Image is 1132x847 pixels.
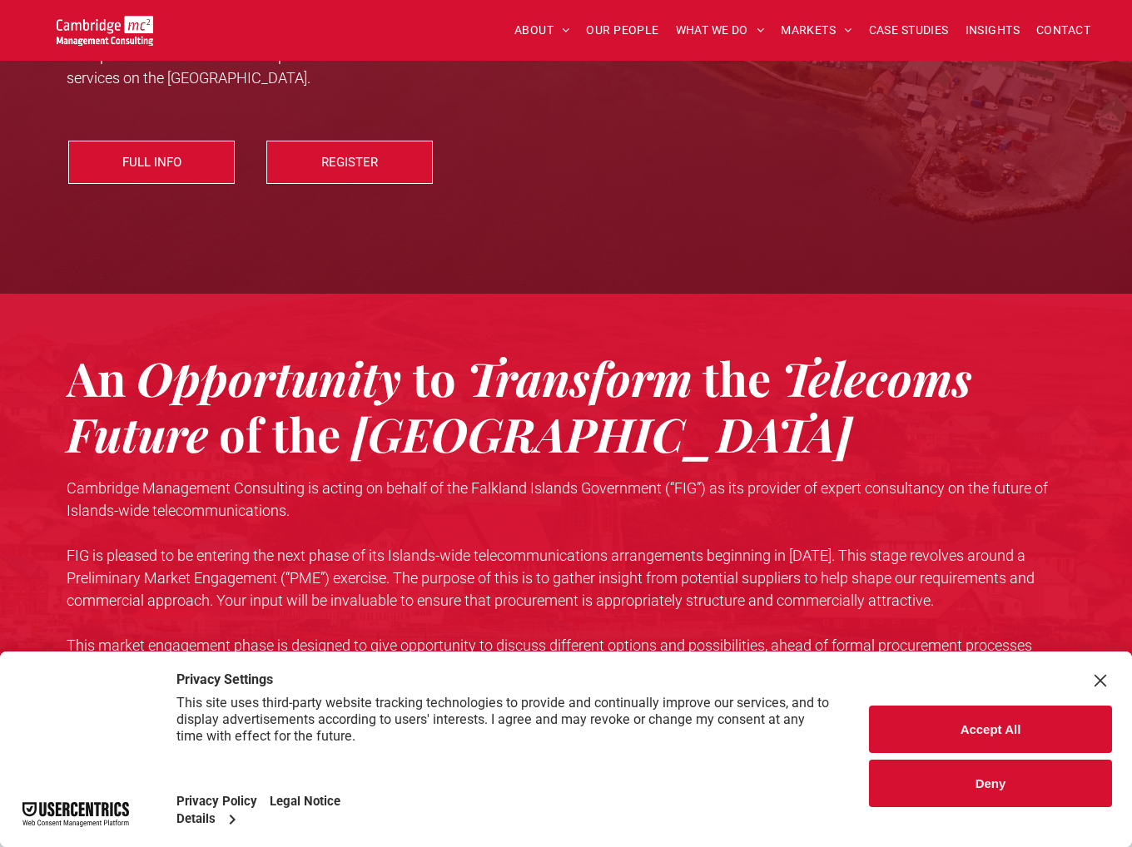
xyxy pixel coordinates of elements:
span: Cambridge Management Consulting is acting on behalf of the Falkland Islands Government (“FIG”) as... [67,479,1048,519]
span: REGISTER [321,141,378,183]
a: INSIGHTS [957,17,1028,43]
span: Opportunity [137,346,401,409]
span: the [703,346,771,409]
span: to [413,346,456,409]
span: FIG is pleased to be entering the next phase of its Islands-wide telecommunications arrangements ... [67,547,1035,609]
span: An [67,346,126,409]
a: FULL INFO [68,141,235,184]
span: [GEOGRAPHIC_DATA] [351,402,852,464]
span: Transform [467,346,693,409]
a: ABOUT [506,17,578,43]
span: Telecoms Future [67,346,972,464]
img: Go to Homepage [57,16,154,46]
a: CONTACT [1028,17,1099,43]
span: FULL INFO [122,141,181,183]
a: OUR PEOPLE [578,17,667,43]
span: This market engagement phase is designed to give opportunity to discuss different options and pos... [67,636,1032,676]
a: MARKETS [772,17,860,43]
span: of the [219,402,340,464]
a: REGISTER [266,141,433,184]
a: WHAT WE DO [668,17,773,43]
a: CASE STUDIES [861,17,957,43]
